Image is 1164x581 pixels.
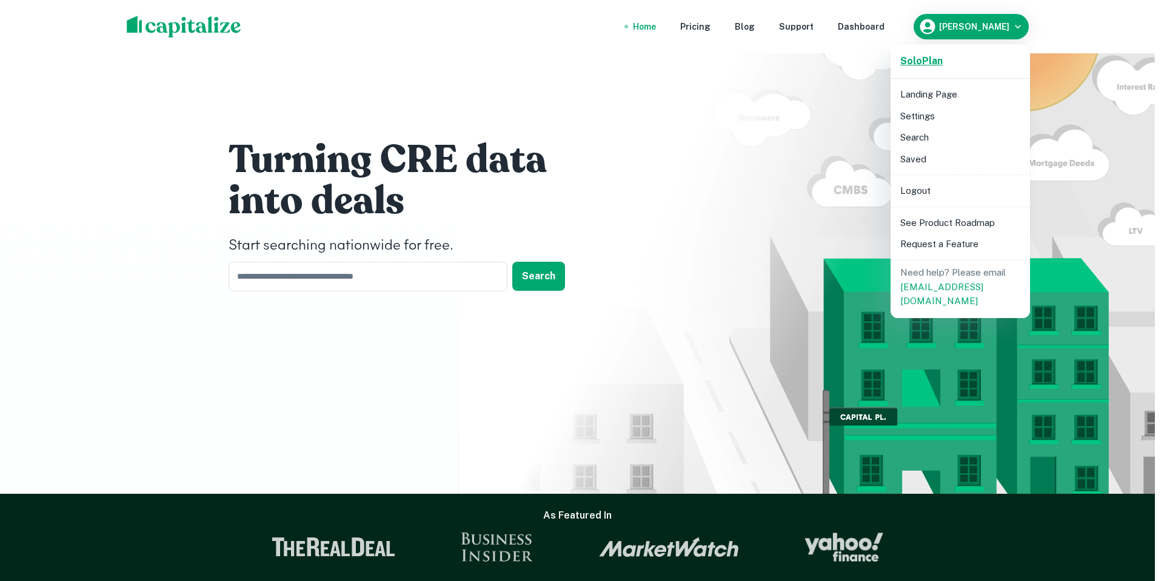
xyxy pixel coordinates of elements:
[900,282,983,307] a: [EMAIL_ADDRESS][DOMAIN_NAME]
[900,265,1020,308] p: Need help? Please email
[895,180,1025,202] li: Logout
[895,148,1025,170] li: Saved
[895,105,1025,127] li: Settings
[895,233,1025,255] li: Request a Feature
[900,55,943,67] strong: Solo Plan
[895,84,1025,105] li: Landing Page
[895,127,1025,148] li: Search
[1103,484,1164,542] iframe: Chat Widget
[895,212,1025,234] li: See Product Roadmap
[900,54,943,68] a: SoloPlan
